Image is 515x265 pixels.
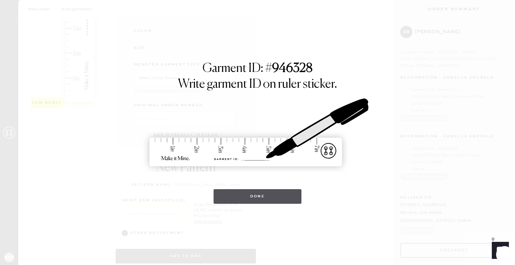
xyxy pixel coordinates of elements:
h1: Garment ID: # [203,61,312,77]
h1: Write garment ID on ruler sticker. [178,77,337,92]
strong: 946328 [272,62,312,75]
iframe: Front Chat [486,238,512,264]
img: ruler-sticker-sharpie.svg [143,83,372,183]
button: Done [214,189,302,204]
